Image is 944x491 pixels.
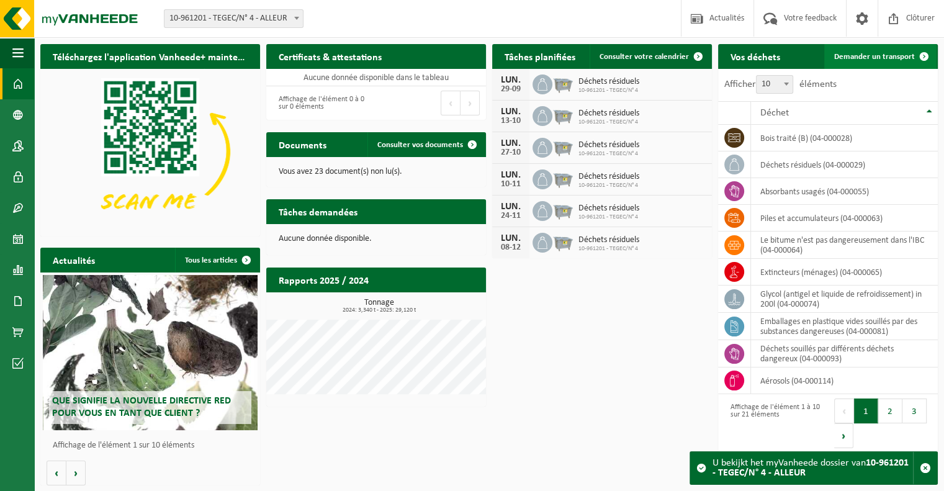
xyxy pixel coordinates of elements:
[266,44,394,68] h2: Certificats & attestations
[552,136,573,157] img: WB-2500-GAL-GY-04
[498,233,523,243] div: LUN.
[552,73,573,94] img: WB-2500-GAL-GY-04
[757,76,793,93] span: 10
[751,125,938,151] td: bois traité (B) (04-000028)
[834,423,853,448] button: Next
[712,458,909,478] strong: 10-961201 - TEGEC/N° 4 - ALLEUR
[578,109,639,119] span: Déchets résiduels
[751,178,938,205] td: absorbants usagés (04-000055)
[498,107,523,117] div: LUN.
[578,172,639,182] span: Déchets résiduels
[578,204,639,214] span: Déchets résiduels
[40,44,260,68] h2: Téléchargez l'application Vanheede+ maintenant!
[266,268,381,292] h2: Rapports 2025 / 2024
[266,69,486,86] td: Aucune donnée disponible dans le tableau
[266,199,370,223] h2: Tâches demandées
[578,119,639,126] span: 10-961201 - TEGEC/N° 4
[279,235,474,243] p: Aucune donnée disponible.
[498,243,523,252] div: 08-12
[367,132,485,157] a: Consulter vos documents
[47,461,66,485] button: Vorige
[590,44,711,69] a: Consulter votre calendrier
[40,248,107,272] h2: Actualités
[43,275,258,430] a: Que signifie la nouvelle directive RED pour vous en tant que client ?
[578,214,639,221] span: 10-961201 - TEGEC/N° 4
[498,148,523,157] div: 27-10
[578,77,639,87] span: Déchets résiduels
[578,150,639,158] span: 10-961201 - TEGEC/N° 4
[498,75,523,85] div: LUN.
[498,202,523,212] div: LUN.
[272,89,370,117] div: Affichage de l'élément 0 à 0 sur 0 éléments
[498,212,523,220] div: 24-11
[756,75,793,94] span: 10
[878,399,902,423] button: 2
[834,399,854,423] button: Previous
[498,138,523,148] div: LUN.
[498,117,523,125] div: 13-10
[492,44,588,68] h2: Tâches planifiées
[751,151,938,178] td: déchets résiduels (04-000029)
[751,205,938,232] td: Piles et accumulateurs (04-000063)
[751,313,938,340] td: emballages en plastique vides souillés par des substances dangereuses (04-000081)
[718,44,793,68] h2: Vos déchets
[461,91,480,115] button: Next
[164,9,303,28] span: 10-961201 - TEGEC/N° 4 - ALLEUR
[40,69,260,234] img: Download de VHEPlus App
[712,452,913,484] div: U bekijkt het myVanheede dossier van
[724,397,822,449] div: Affichage de l'élément 1 à 10 sur 21 éléments
[441,91,461,115] button: Previous
[751,259,938,286] td: extincteurs (ménages) (04-000065)
[279,168,474,176] p: Vous avez 23 document(s) non lu(s).
[751,286,938,313] td: glycol (antigel et liquide de refroidissement) in 200l (04-000074)
[578,182,639,189] span: 10-961201 - TEGEC/N° 4
[578,140,639,150] span: Déchets résiduels
[834,53,915,61] span: Demander un transport
[552,231,573,252] img: WB-2500-GAL-GY-04
[552,199,573,220] img: WB-2500-GAL-GY-04
[66,461,86,485] button: Volgende
[498,180,523,189] div: 10-11
[552,104,573,125] img: WB-2500-GAL-GY-04
[175,248,259,273] a: Tous les articles
[164,10,303,27] span: 10-961201 - TEGEC/N° 4 - ALLEUR
[378,292,485,317] a: Consulter les rapports
[824,44,937,69] a: Demander un transport
[266,132,339,156] h2: Documents
[902,399,927,423] button: 3
[272,307,486,313] span: 2024: 3,340 t - 2025: 29,120 t
[52,396,231,418] span: Que signifie la nouvelle directive RED pour vous en tant que client ?
[578,245,639,253] span: 10-961201 - TEGEC/N° 4
[498,85,523,94] div: 29-09
[724,79,837,89] label: Afficher éléments
[552,168,573,189] img: WB-2500-GAL-GY-04
[53,441,254,450] p: Affichage de l'élément 1 sur 10 éléments
[751,232,938,259] td: Le bitume n'est pas dangereusement dans l'IBC (04-000064)
[377,141,463,149] span: Consulter vos documents
[854,399,878,423] button: 1
[498,170,523,180] div: LUN.
[760,108,789,118] span: Déchet
[751,367,938,394] td: aérosols (04-000114)
[272,299,486,313] h3: Tonnage
[578,235,639,245] span: Déchets résiduels
[751,340,938,367] td: déchets souillés par différents déchets dangereux (04-000093)
[578,87,639,94] span: 10-961201 - TEGEC/N° 4
[600,53,689,61] span: Consulter votre calendrier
